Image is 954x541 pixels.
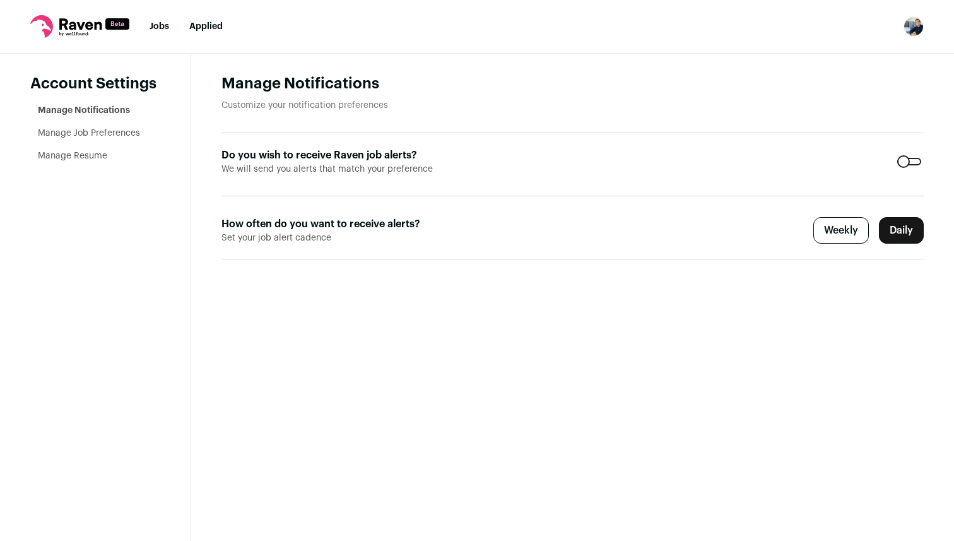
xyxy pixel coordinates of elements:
a: Manage Notifications [38,106,130,115]
label: Daily [879,217,924,244]
header: Account Settings [30,74,160,94]
label: Do you wish to receive Raven job alerts? [221,148,447,163]
label: Weekly [813,217,869,244]
a: Manage Resume [38,152,107,160]
button: Open dropdown [904,16,924,37]
p: Customize your notification preferences [221,99,924,112]
a: Manage Job Preferences [38,129,140,138]
label: How often do you want to receive alerts? [221,217,447,232]
span: We will send you alerts that match your preference [221,163,447,175]
img: 15160958-medium_jpg [904,16,924,37]
a: Jobs [150,22,169,31]
h1: Manage Notifications [221,74,924,94]
a: Applied [189,22,223,31]
span: Set your job alert cadence [221,232,447,244]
